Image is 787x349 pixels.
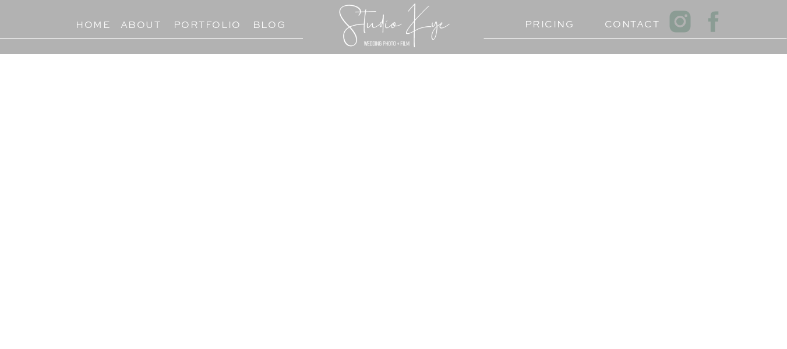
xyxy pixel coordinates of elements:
[525,16,570,27] a: PRICING
[121,16,161,27] a: About
[174,16,227,27] a: Portfolio
[175,203,504,260] h1: Artful Storytelling for Adventurous Hearts
[605,16,650,27] a: Contact
[71,16,116,27] a: Home
[243,16,296,27] a: Blog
